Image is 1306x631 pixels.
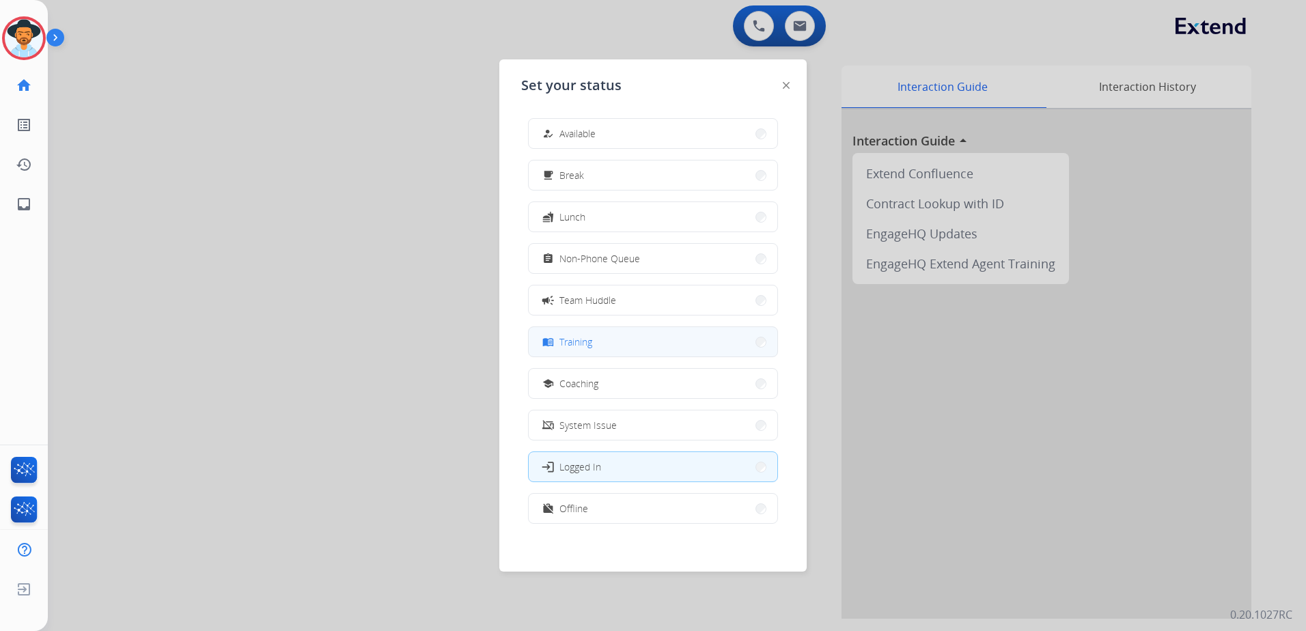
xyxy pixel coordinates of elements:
[529,327,777,356] button: Training
[529,202,777,232] button: Lunch
[542,211,554,223] mat-icon: fastfood
[783,82,790,89] img: close-button
[542,128,554,139] mat-icon: how_to_reg
[529,160,777,190] button: Break
[16,77,32,94] mat-icon: home
[529,119,777,148] button: Available
[559,335,592,349] span: Training
[542,503,554,514] mat-icon: work_off
[542,419,554,431] mat-icon: phonelink_off
[541,460,555,473] mat-icon: login
[542,169,554,181] mat-icon: free_breakfast
[16,196,32,212] mat-icon: inbox
[559,418,617,432] span: System Issue
[16,156,32,173] mat-icon: history
[529,410,777,440] button: System Issue
[541,293,555,307] mat-icon: campaign
[559,126,596,141] span: Available
[559,168,584,182] span: Break
[542,378,554,389] mat-icon: school
[529,244,777,273] button: Non-Phone Queue
[529,285,777,315] button: Team Huddle
[559,293,616,307] span: Team Huddle
[529,494,777,523] button: Offline
[529,369,777,398] button: Coaching
[559,210,585,224] span: Lunch
[559,376,598,391] span: Coaching
[559,460,601,474] span: Logged In
[542,253,554,264] mat-icon: assignment
[5,19,43,57] img: avatar
[542,336,554,348] mat-icon: menu_book
[529,452,777,481] button: Logged In
[521,76,622,95] span: Set your status
[559,251,640,266] span: Non-Phone Queue
[559,501,588,516] span: Offline
[16,117,32,133] mat-icon: list_alt
[1230,606,1292,623] p: 0.20.1027RC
